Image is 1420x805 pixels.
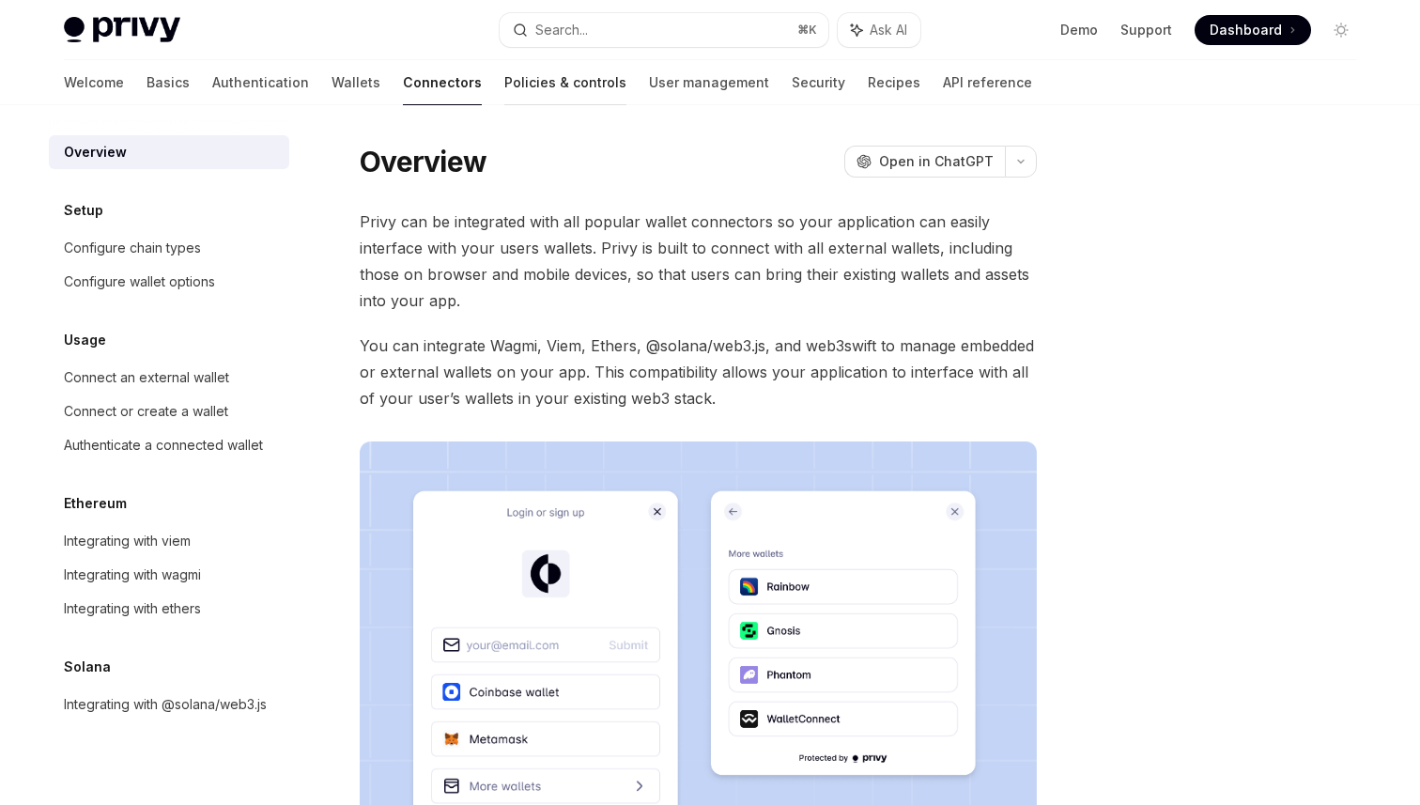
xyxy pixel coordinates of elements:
[212,60,309,105] a: Authentication
[64,199,103,222] h5: Setup
[1120,21,1172,39] a: Support
[64,329,106,351] h5: Usage
[868,60,920,105] a: Recipes
[1060,21,1098,39] a: Demo
[49,428,289,462] a: Authenticate a connected wallet
[64,656,111,678] h5: Solana
[1195,15,1311,45] a: Dashboard
[535,19,588,41] div: Search...
[49,135,289,169] a: Overview
[360,333,1037,411] span: You can integrate Wagmi, Viem, Ethers, @solana/web3.js, and web3swift to manage embedded or exter...
[1326,15,1356,45] button: Toggle dark mode
[64,60,124,105] a: Welcome
[49,558,289,592] a: Integrating with wagmi
[500,13,828,47] button: Search...⌘K
[64,693,267,716] div: Integrating with @solana/web3.js
[64,141,127,163] div: Overview
[49,361,289,395] a: Connect an external wallet
[64,271,215,293] div: Configure wallet options
[797,23,817,38] span: ⌘ K
[360,145,486,178] h1: Overview
[49,265,289,299] a: Configure wallet options
[64,434,263,457] div: Authenticate a connected wallet
[403,60,482,105] a: Connectors
[64,366,229,389] div: Connect an external wallet
[49,592,289,626] a: Integrating with ethers
[64,564,201,586] div: Integrating with wagmi
[49,524,289,558] a: Integrating with viem
[64,400,228,423] div: Connect or create a wallet
[49,395,289,428] a: Connect or create a wallet
[838,13,920,47] button: Ask AI
[870,21,907,39] span: Ask AI
[49,231,289,265] a: Configure chain types
[792,60,845,105] a: Security
[64,492,127,515] h5: Ethereum
[844,146,1005,178] button: Open in ChatGPT
[64,237,201,259] div: Configure chain types
[64,530,191,552] div: Integrating with viem
[1210,21,1282,39] span: Dashboard
[49,688,289,721] a: Integrating with @solana/web3.js
[332,60,380,105] a: Wallets
[147,60,190,105] a: Basics
[64,597,201,620] div: Integrating with ethers
[879,152,994,171] span: Open in ChatGPT
[504,60,626,105] a: Policies & controls
[64,17,180,43] img: light logo
[649,60,769,105] a: User management
[360,209,1037,314] span: Privy can be integrated with all popular wallet connectors so your application can easily interfa...
[943,60,1032,105] a: API reference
